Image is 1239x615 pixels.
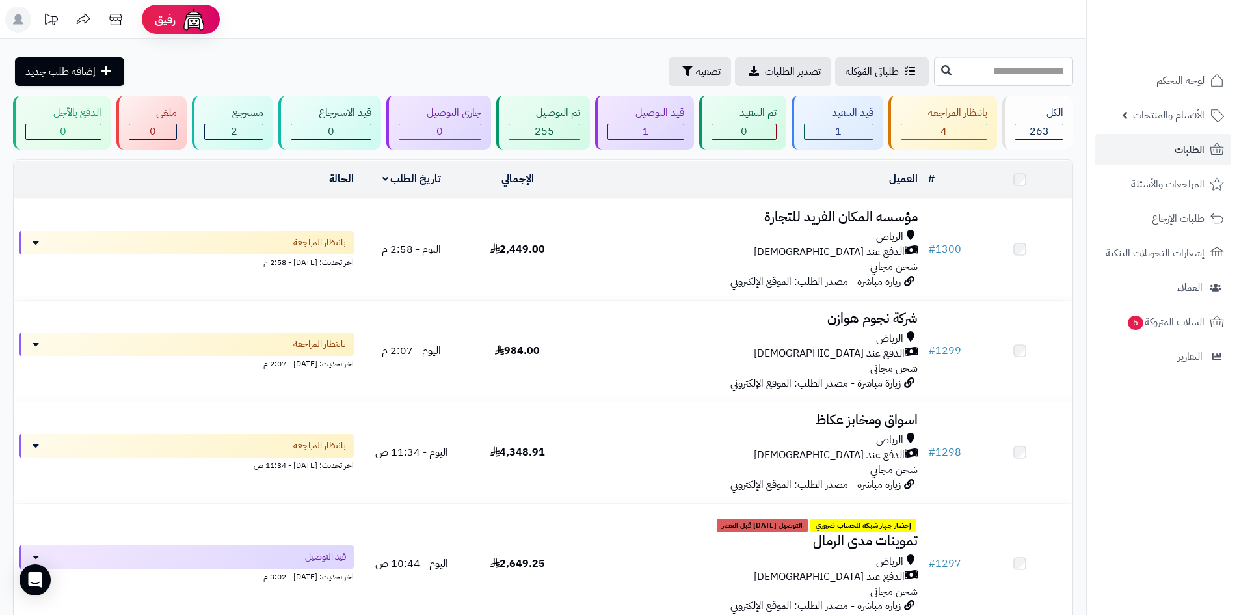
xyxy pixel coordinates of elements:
[10,96,114,150] a: الدفع بالآجل 0
[712,105,777,120] div: تم التنفيذ
[835,57,929,86] a: طلباتي المُوكلة
[293,439,346,452] span: بانتظار المراجعة
[669,57,731,86] button: تصفية
[34,7,67,36] a: تحديثات المنصة
[643,124,649,139] span: 1
[181,7,207,33] img: ai-face.png
[576,210,918,225] h3: مؤسسه المكان الفريد للتجارة
[382,241,441,257] span: اليوم - 2:58 م
[1106,244,1205,262] span: إشعارات التحويلات البنكية
[1095,307,1231,338] a: السلات المتروكة5
[1095,169,1231,200] a: المراجعات والأسئلة
[928,556,935,571] span: #
[889,171,918,187] a: العميل
[846,64,899,79] span: طلباتي المُوكلة
[928,444,935,460] span: #
[382,343,441,359] span: اليوم - 2:07 م
[150,124,156,139] span: 0
[593,96,697,150] a: قيد التوصيل 1
[754,569,905,584] span: الدفع عند [DEMOGRAPHIC_DATA]
[1030,124,1049,139] span: 263
[928,556,961,571] a: #1297
[293,236,346,249] span: بانتظار المراجعة
[876,554,903,569] span: الرياض
[607,105,684,120] div: قيد التوصيل
[1095,65,1231,96] a: لوحة التحكم
[730,274,901,290] span: زيارة مباشرة - مصدر الطلب: الموقع الإلكتروني
[754,448,905,463] span: الدفع عند [DEMOGRAPHIC_DATA]
[231,124,237,139] span: 2
[305,551,346,564] span: قيد التوصيل
[535,124,554,139] span: 255
[1178,348,1203,366] span: التقارير
[928,444,961,460] a: #1298
[375,444,448,460] span: اليوم - 11:34 ص
[15,57,124,86] a: إضافة طلب جديد
[696,64,721,79] span: تصفية
[901,105,988,120] div: بانتظار المراجعة
[870,259,918,275] span: شحن مجاني
[509,105,581,120] div: تم التوصيل
[293,338,346,351] span: بانتظار المراجعة
[886,96,1000,150] a: بانتظار المراجعة 4
[1000,96,1076,150] a: الكل263
[328,124,334,139] span: 0
[735,57,831,86] a: تصدير الطلبات
[789,96,886,150] a: قيد التنفيذ 1
[490,444,545,460] span: 4,348.91
[204,105,263,120] div: مسترجع
[490,241,545,257] span: 2,449.00
[870,462,918,478] span: شحن مجاني
[509,124,580,139] div: 255
[399,105,481,120] div: جاري التوصيل
[329,171,354,187] a: الحالة
[754,245,905,260] span: الدفع عند [DEMOGRAPHIC_DATA]
[608,124,684,139] div: 1
[399,124,481,139] div: 0
[155,12,176,27] span: رفيق
[1095,238,1231,269] a: إشعارات التحويلات البنكية
[129,105,178,120] div: ملغي
[576,413,918,428] h3: اسواق ومخابز عكاظ
[835,124,842,139] span: 1
[717,519,808,533] span: التوصيل [DATE] قبل العصر
[1095,203,1231,234] a: طلبات الإرجاع
[810,519,916,533] span: إحضار جهاز شبكه للحساب ضروري
[26,124,101,139] div: 0
[1177,279,1203,297] span: العملاء
[291,105,371,120] div: قيد الاسترجاع
[730,598,901,614] span: زيارة مباشرة - مصدر الطلب: الموقع الإلكتروني
[384,96,494,150] a: جاري التوصيل 0
[870,584,918,599] span: شحن مجاني
[1095,272,1231,303] a: العملاء
[205,124,263,139] div: 2
[754,346,905,361] span: الدفع عند [DEMOGRAPHIC_DATA]
[495,343,540,359] span: 984.00
[730,376,901,391] span: زيارة مباشرة - مصدر الطلب: الموقع الإلكتروني
[1095,134,1231,165] a: الطلبات
[19,356,354,370] div: اخر تحديث: [DATE] - 2:07 م
[870,361,918,376] span: شحن مجاني
[730,477,901,493] span: زيارة مباشرة - مصدر الطلب: الموقع الإلكتروني
[25,64,96,79] span: إضافة طلب جديد
[375,556,448,571] span: اليوم - 10:44 ص
[19,458,354,471] div: اخر تحديث: [DATE] - 11:34 ص
[1095,341,1231,372] a: التقارير
[1156,72,1205,90] span: لوحة التحكم
[1126,313,1205,331] span: السلات المتروكة
[490,556,545,571] span: 2,649.25
[494,96,593,150] a: تم التوصيل 255
[928,241,961,257] a: #1300
[928,343,935,359] span: #
[940,124,947,139] span: 4
[1151,33,1227,61] img: logo-2.png
[1131,175,1205,193] span: المراجعات والأسئلة
[576,534,918,549] h3: تموينات مدى الرمال
[876,331,903,346] span: الرياض
[876,230,903,245] span: الرياض
[114,96,190,150] a: ملغي 0
[501,171,534,187] a: الإجمالي
[19,254,354,268] div: اخر تحديث: [DATE] - 2:58 م
[1015,105,1063,120] div: الكل
[20,564,51,595] div: Open Intercom Messenger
